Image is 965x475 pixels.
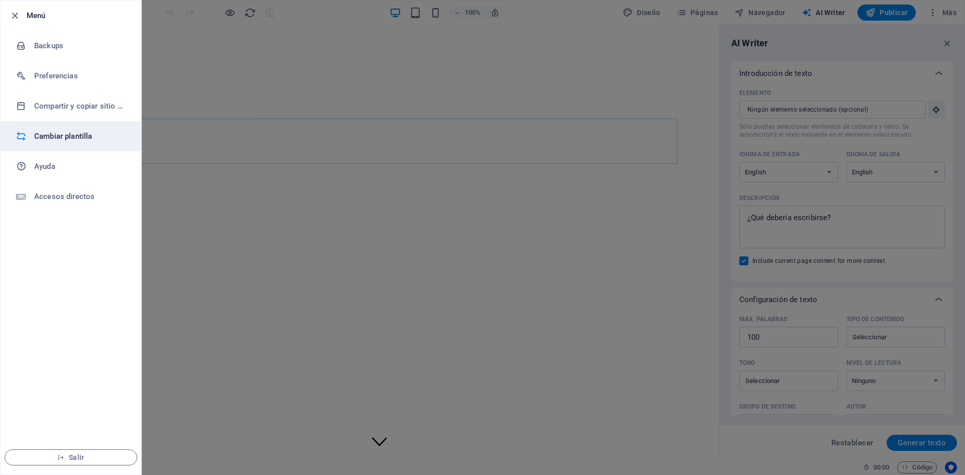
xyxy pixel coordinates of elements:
button: Salir [5,449,137,465]
h6: Backups [34,40,127,52]
button: Skip to main content [4,4,73,15]
h6: Accesos directos [34,191,127,203]
span: Salir [13,453,129,461]
h6: Compartir y copiar sitio web [34,100,127,112]
a: Ayuda [1,151,141,181]
h6: Ayuda [34,160,127,172]
h6: Cambiar plantilla [34,130,127,142]
h6: Preferencias [34,70,127,82]
h6: Menú [27,10,133,22]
